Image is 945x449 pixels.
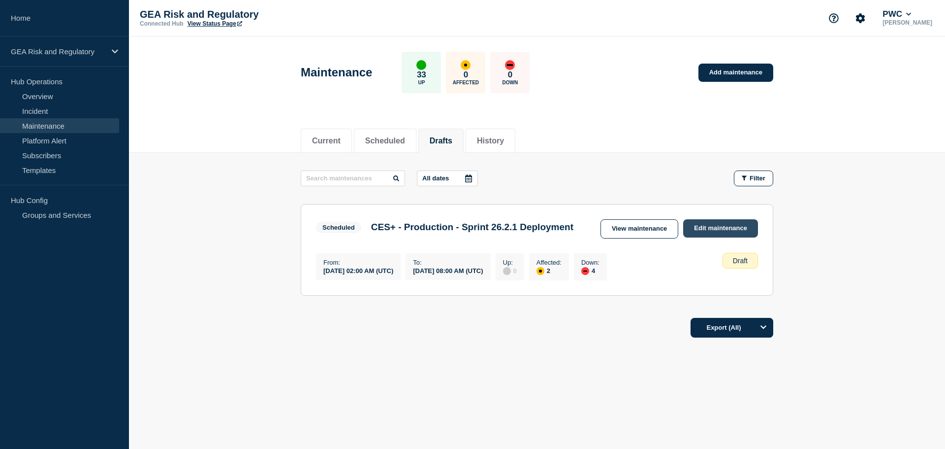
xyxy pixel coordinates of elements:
p: To : [413,259,483,266]
p: Down [503,80,518,85]
p: 0 [464,70,468,80]
a: View Status Page [188,20,242,27]
button: Account settings [850,8,871,29]
div: disabled [503,267,511,275]
p: Affected : [536,259,562,266]
a: Edit maintenance [683,219,758,238]
div: [DATE] 08:00 AM (UTC) [413,266,483,275]
p: GEA Risk and Regulatory [11,47,105,56]
p: 0 [508,70,512,80]
button: PWC [881,9,913,19]
a: Add maintenance [698,64,773,82]
button: Filter [734,171,773,186]
p: [PERSON_NAME] [881,19,934,26]
button: Export (All) [691,318,773,338]
div: affected [461,60,471,70]
div: down [505,60,515,70]
div: 2 [536,266,562,275]
div: affected [536,267,544,275]
div: 0 [503,266,517,275]
h3: CES+ - Production - Sprint 26.2.1 Deployment [371,222,573,233]
p: Connected Hub [140,20,184,27]
div: 4 [581,266,599,275]
button: Scheduled [365,137,405,145]
p: Down : [581,259,599,266]
div: [DATE] 02:00 AM (UTC) [323,266,393,275]
button: History [477,137,504,145]
p: Up : [503,259,517,266]
input: Search maintenances [301,171,405,186]
button: All dates [417,171,478,186]
h1: Maintenance [301,66,372,79]
button: Options [754,318,773,338]
p: All dates [422,174,449,182]
p: 33 [417,70,426,80]
p: Affected [453,80,479,85]
p: GEA Risk and Regulatory [140,9,337,20]
p: From : [323,259,393,266]
a: View maintenance [600,219,678,239]
span: Filter [750,174,765,182]
div: down [581,267,589,275]
button: Support [823,8,844,29]
button: Current [312,137,341,145]
div: Scheduled [322,224,355,231]
div: Draft [723,253,758,269]
div: up [416,60,426,70]
button: Drafts [430,137,452,145]
p: Up [418,80,425,85]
